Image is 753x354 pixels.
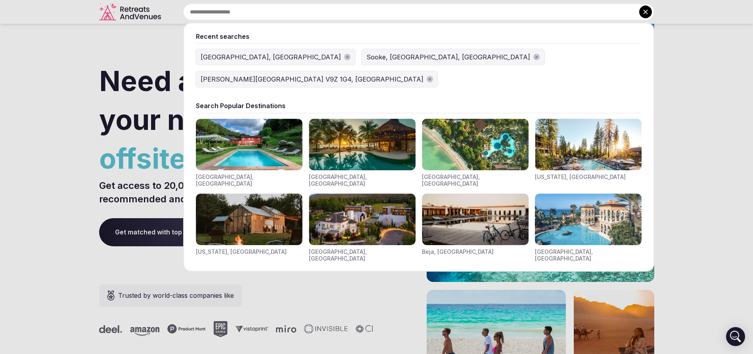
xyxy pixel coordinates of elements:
div: Visit venues for Beja, Portugal [422,194,529,262]
div: Visit venues for Riviera Maya, Mexico [309,119,416,187]
div: [GEOGRAPHIC_DATA], [GEOGRAPHIC_DATA] [309,173,416,187]
div: Visit venues for Napa Valley, USA [309,194,416,262]
button: [PERSON_NAME][GEOGRAPHIC_DATA] V9Z 1G4, [GEOGRAPHIC_DATA] [196,71,438,87]
div: Visit venues for California, USA [535,119,642,187]
div: Sooke, [GEOGRAPHIC_DATA], [GEOGRAPHIC_DATA] [366,52,530,62]
img: Visit venues for Napa Valley, USA [309,194,416,245]
div: [US_STATE], [GEOGRAPHIC_DATA] [535,173,626,181]
div: Visit venues for Indonesia, Bali [422,119,529,187]
div: Open Intercom Messenger [726,327,745,346]
div: Visit venues for Canarias, Spain [535,194,642,262]
div: Visit venues for Toscana, Italy [196,119,303,187]
img: Visit venues for Indonesia, Bali [422,119,529,170]
div: Recent searches [196,32,642,41]
div: Search Popular Destinations [196,101,642,110]
div: [PERSON_NAME][GEOGRAPHIC_DATA] V9Z 1G4, [GEOGRAPHIC_DATA] [201,74,423,84]
img: Visit venues for Toscana, Italy [196,119,303,170]
div: [GEOGRAPHIC_DATA], [GEOGRAPHIC_DATA] [196,173,303,187]
div: [GEOGRAPHIC_DATA], [GEOGRAPHIC_DATA] [309,248,416,262]
div: [GEOGRAPHIC_DATA], [GEOGRAPHIC_DATA] [201,52,341,62]
button: [GEOGRAPHIC_DATA], [GEOGRAPHIC_DATA] [196,49,355,65]
div: Beja, [GEOGRAPHIC_DATA] [422,248,494,255]
img: Visit venues for Beja, Portugal [422,194,529,245]
div: [GEOGRAPHIC_DATA], [GEOGRAPHIC_DATA] [535,248,642,262]
div: [US_STATE], [GEOGRAPHIC_DATA] [196,248,287,255]
button: Sooke, [GEOGRAPHIC_DATA], [GEOGRAPHIC_DATA] [362,49,544,65]
img: Visit venues for Canarias, Spain [535,194,642,245]
img: Visit venues for New York, USA [196,194,303,245]
img: Visit venues for California, USA [535,119,642,170]
div: [GEOGRAPHIC_DATA], [GEOGRAPHIC_DATA] [422,173,529,187]
img: Visit venues for Riviera Maya, Mexico [309,119,416,170]
div: Visit venues for New York, USA [196,194,303,262]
